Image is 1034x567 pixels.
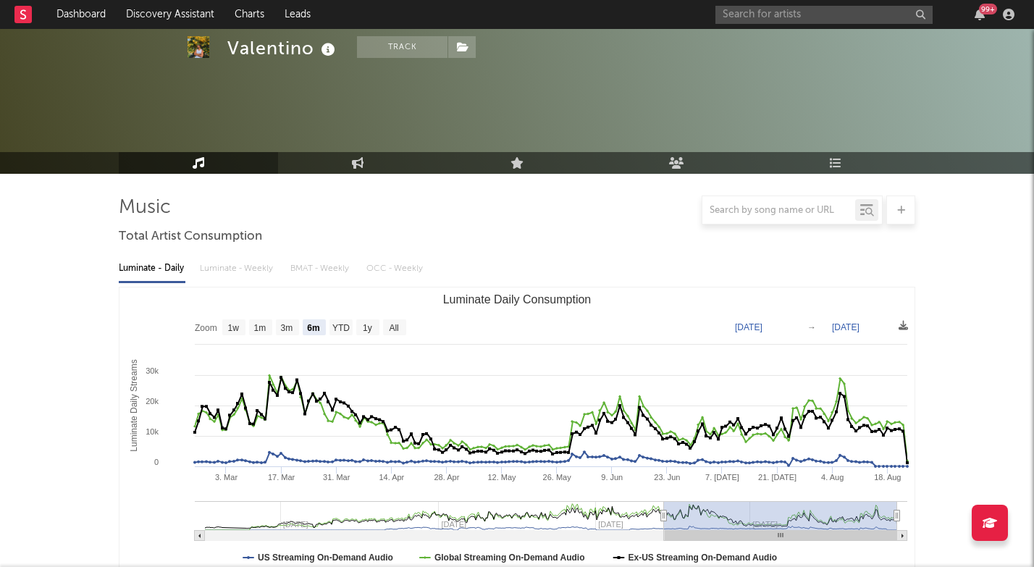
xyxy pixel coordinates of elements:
text: 31. Mar [323,473,350,482]
text: 1w [228,323,240,333]
button: 99+ [975,9,985,20]
div: Luminate - Daily [119,256,185,281]
text: 30k [146,366,159,375]
button: Track [357,36,447,58]
text: 21. [DATE] [758,473,796,482]
input: Search by song name or URL [702,205,855,217]
text: 10k [146,427,159,436]
text: [DATE] [735,322,762,332]
text: Luminate Daily Streams [129,359,139,451]
text: All [389,323,398,333]
text: 1y [363,323,372,333]
text: 14. Apr [379,473,404,482]
text: 26. May [543,473,572,482]
text: Luminate Daily Consumption [443,293,592,306]
text: Zoom [195,323,217,333]
text: 23. Jun [654,473,680,482]
text: 6m [307,323,319,333]
div: 99 + [979,4,997,14]
text: Ex-US Streaming On-Demand Audio [629,553,778,563]
text: 0 [154,458,159,466]
text: → [807,322,816,332]
text: 9. Jun [601,473,623,482]
div: Valentino [227,36,339,60]
text: Global Streaming On-Demand Audio [434,553,585,563]
text: YTD [332,323,350,333]
span: Total Artist Consumption [119,228,262,245]
text: 3. Mar [215,473,238,482]
text: [DATE] [832,322,859,332]
text: US Streaming On-Demand Audio [258,553,393,563]
text: 4. Aug [821,473,844,482]
text: 28. Apr [434,473,460,482]
text: 3m [281,323,293,333]
input: Search for artists [715,6,933,24]
text: 7. [DATE] [705,473,739,482]
text: 17. Mar [268,473,295,482]
text: 1m [254,323,266,333]
text: 18. Aug [874,473,901,482]
text: 12. May [487,473,516,482]
text: 20k [146,397,159,406]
